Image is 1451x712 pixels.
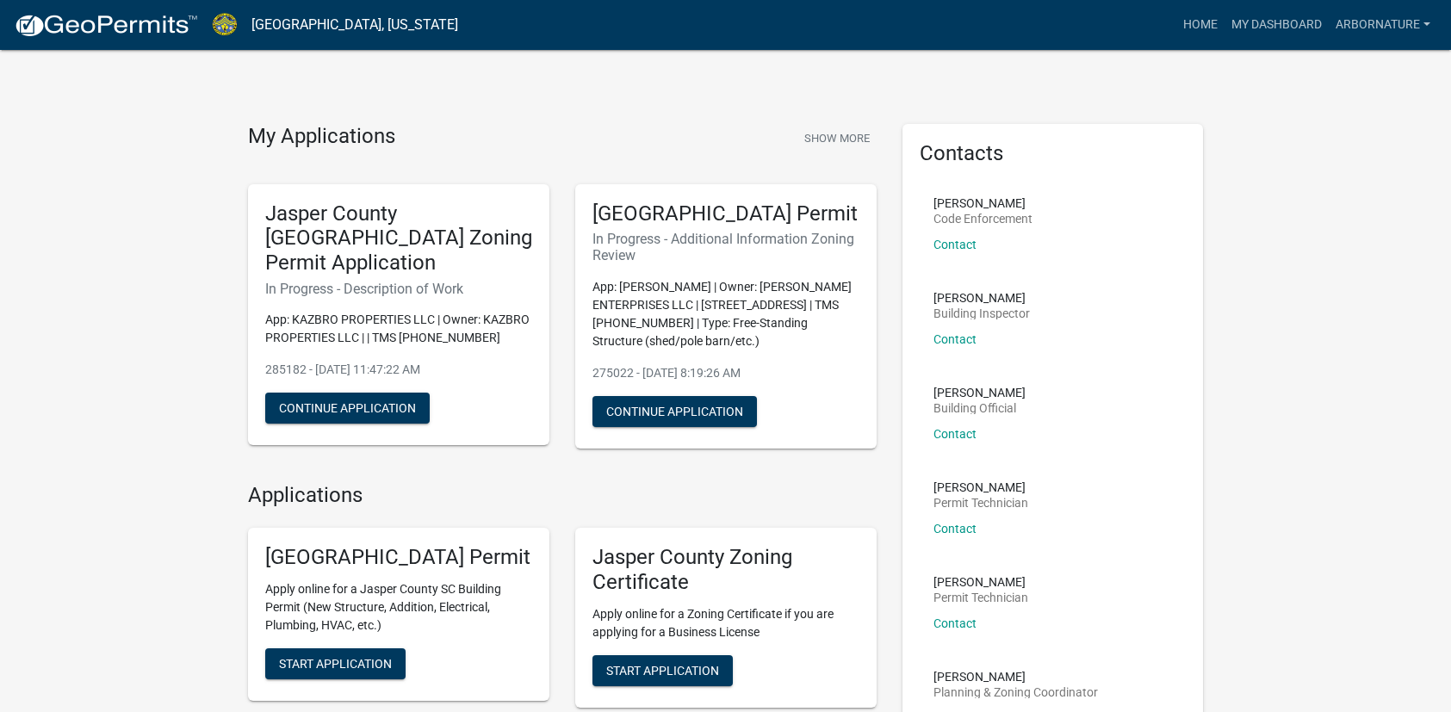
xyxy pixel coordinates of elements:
img: Jasper County, South Carolina [212,13,238,36]
a: Contact [933,238,977,251]
h6: In Progress - Additional Information Zoning Review [592,231,859,263]
p: 285182 - [DATE] 11:47:22 AM [265,361,532,379]
p: [PERSON_NAME] [933,387,1026,399]
p: Apply online for a Jasper County SC Building Permit (New Structure, Addition, Electrical, Plumbin... [265,580,532,635]
h5: Contacts [920,141,1187,166]
p: 275022 - [DATE] 8:19:26 AM [592,364,859,382]
p: Permit Technician [933,591,1028,604]
p: App: [PERSON_NAME] | Owner: [PERSON_NAME] ENTERPRISES LLC | [STREET_ADDRESS] | TMS [PHONE_NUMBER]... [592,278,859,350]
p: [PERSON_NAME] [933,197,1032,209]
h6: In Progress - Description of Work [265,281,532,297]
p: Planning & Zoning Coordinator [933,686,1098,698]
button: Continue Application [592,396,757,427]
p: Building Inspector [933,307,1030,319]
h4: My Applications [248,124,395,150]
a: Contact [933,332,977,346]
button: Continue Application [265,393,430,424]
a: Home [1176,9,1225,41]
h5: Jasper County [GEOGRAPHIC_DATA] Zoning Permit Application [265,201,532,276]
p: Code Enforcement [933,213,1032,225]
p: Apply online for a Zoning Certificate if you are applying for a Business License [592,605,859,641]
h5: [GEOGRAPHIC_DATA] Permit [592,201,859,226]
a: Contact [933,522,977,536]
a: Contact [933,427,977,441]
h5: [GEOGRAPHIC_DATA] Permit [265,545,532,570]
p: Building Official [933,402,1026,414]
p: [PERSON_NAME] [933,481,1028,493]
a: [GEOGRAPHIC_DATA], [US_STATE] [251,10,458,40]
p: App: KAZBRO PROPERTIES LLC | Owner: KAZBRO PROPERTIES LLC | | TMS [PHONE_NUMBER] [265,311,532,347]
span: Start Application [606,664,719,678]
a: My Dashboard [1225,9,1329,41]
a: ArborNature [1329,9,1437,41]
button: Show More [797,124,877,152]
a: Contact [933,616,977,630]
p: Permit Technician [933,497,1028,509]
span: Start Application [279,657,392,671]
h5: Jasper County Zoning Certificate [592,545,859,595]
p: [PERSON_NAME] [933,292,1030,304]
h4: Applications [248,483,877,508]
button: Start Application [265,648,406,679]
p: [PERSON_NAME] [933,576,1028,588]
button: Start Application [592,655,733,686]
p: [PERSON_NAME] [933,671,1098,683]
